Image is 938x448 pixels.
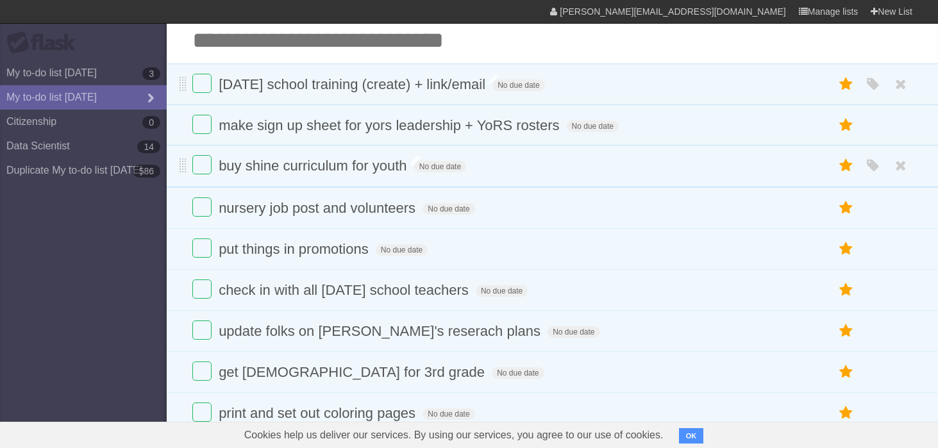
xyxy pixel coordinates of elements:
b: 3 [142,67,160,80]
label: Done [192,320,212,340]
span: No due date [414,161,466,172]
label: Star task [834,238,858,260]
label: Done [192,238,212,258]
span: update folks on [PERSON_NAME]'s reserach plans [219,323,544,339]
span: put things in promotions [219,241,372,257]
label: Star task [834,320,858,342]
label: Star task [834,197,858,219]
div: Flask [6,31,83,54]
span: print and set out coloring pages [219,405,419,421]
label: Star task [834,279,858,301]
label: Done [192,115,212,134]
span: buy shine curriculum for youth [219,158,410,174]
span: Cookies help us deliver our services. By using our services, you agree to our use of cookies. [231,422,676,448]
b: 0 [142,116,160,129]
label: Done [192,402,212,422]
span: check in with all [DATE] school teachers [219,282,472,298]
label: Star task [834,155,858,176]
span: No due date [492,367,544,379]
b: 14 [137,140,160,153]
label: Done [192,279,212,299]
span: No due date [423,408,474,420]
span: make sign up sheet for yors leadership + YoRS rosters [219,117,562,133]
b: 586 [133,165,160,178]
label: Done [192,361,212,381]
span: No due date [567,120,619,132]
span: No due date [376,244,428,256]
label: Star task [834,115,858,136]
label: Done [192,155,212,174]
span: No due date [423,203,474,215]
button: OK [679,428,704,444]
label: Star task [834,74,858,95]
label: Star task [834,402,858,424]
span: No due date [476,285,528,297]
span: nursery job post and volunteers [219,200,419,216]
label: Done [192,74,212,93]
span: No due date [548,326,599,338]
label: Done [192,197,212,217]
span: No due date [492,79,544,91]
span: [DATE] school training (create) + link/email [219,76,489,92]
span: get [DEMOGRAPHIC_DATA] for 3rd grade [219,364,488,380]
label: Star task [834,361,858,383]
